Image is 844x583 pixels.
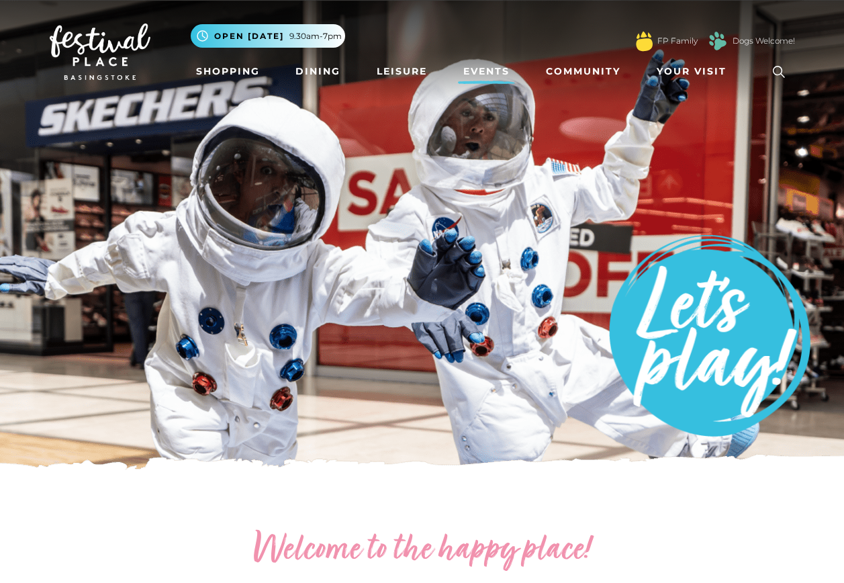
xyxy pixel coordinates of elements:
h2: Welcome to the happy place! [113,529,731,572]
span: Open [DATE] [214,30,284,42]
a: Your Visit [651,59,739,84]
a: FP Family [657,35,698,47]
span: Your Visit [657,64,726,79]
a: Dining [290,59,346,84]
a: Events [458,59,515,84]
a: Community [541,59,626,84]
a: Shopping [191,59,265,84]
span: 9.30am-7pm [289,30,342,42]
a: Dogs Welcome! [733,35,795,47]
a: Leisure [371,59,432,84]
button: Open [DATE] 9.30am-7pm [191,24,345,48]
img: Festival Place Logo [50,24,150,80]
